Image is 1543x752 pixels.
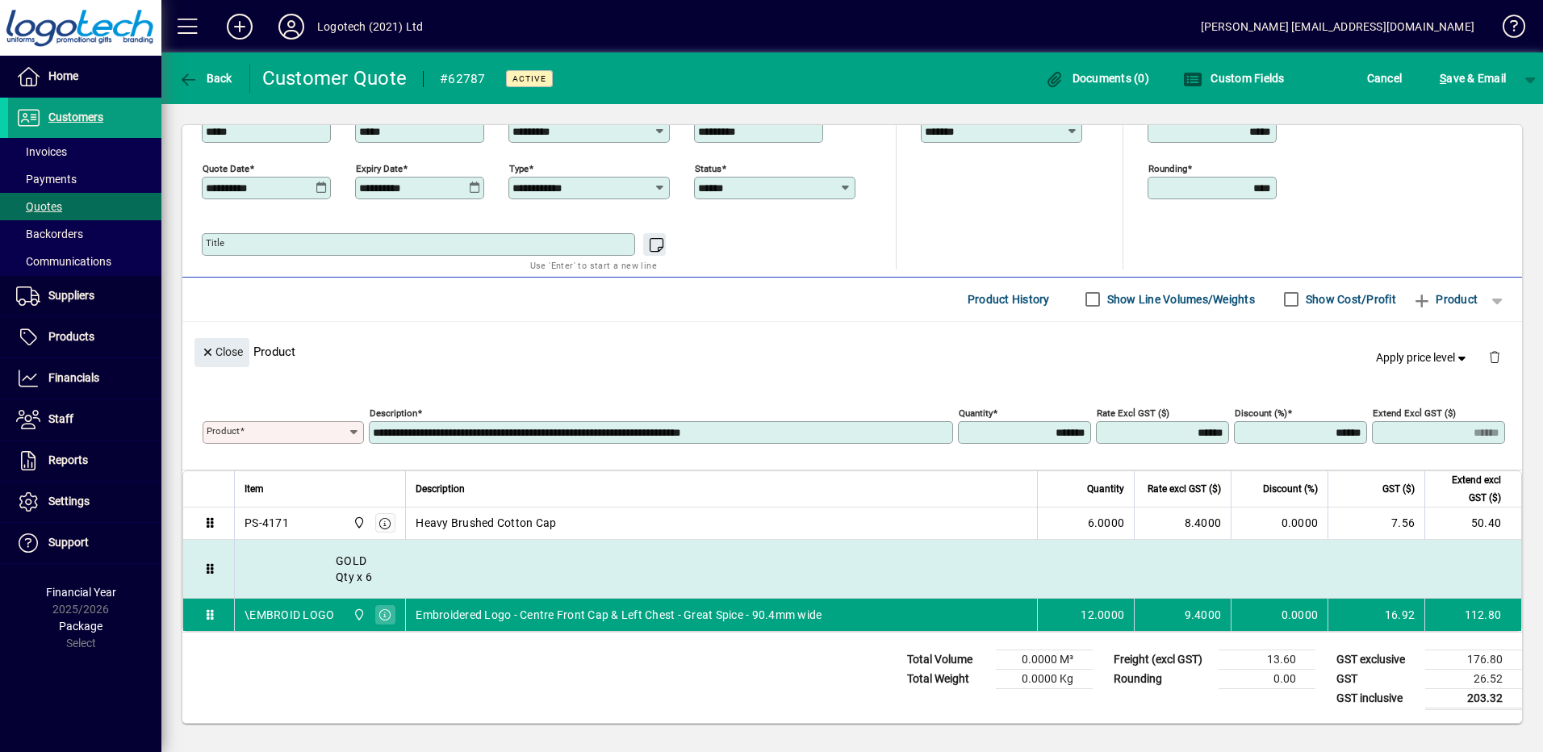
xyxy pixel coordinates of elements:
[959,407,993,418] mat-label: Quantity
[48,453,88,466] span: Reports
[16,228,83,240] span: Backorders
[1097,407,1169,418] mat-label: Rate excl GST ($)
[194,338,249,367] button: Close
[440,66,486,92] div: #62787
[48,69,78,82] span: Home
[899,669,996,688] td: Total Weight
[1040,64,1153,93] button: Documents (0)
[968,286,1050,312] span: Product History
[1367,65,1403,91] span: Cancel
[1219,669,1315,688] td: 0.00
[1475,349,1514,364] app-page-header-button: Delete
[161,64,250,93] app-page-header-button: Back
[245,480,264,498] span: Item
[1373,407,1456,418] mat-label: Extend excl GST ($)
[1087,480,1124,498] span: Quantity
[8,220,161,248] a: Backorders
[1044,72,1149,85] span: Documents (0)
[245,515,289,531] div: PS-4171
[8,441,161,481] a: Reports
[203,162,249,173] mat-label: Quote date
[1425,650,1522,669] td: 176.80
[695,162,721,173] mat-label: Status
[262,65,408,91] div: Customer Quote
[1424,508,1521,540] td: 50.40
[266,12,317,41] button: Profile
[1303,291,1396,307] label: Show Cost/Profit
[174,64,236,93] button: Back
[46,586,116,599] span: Financial Year
[1404,285,1486,314] button: Product
[178,72,232,85] span: Back
[356,162,403,173] mat-label: Expiry date
[48,289,94,302] span: Suppliers
[1412,286,1478,312] span: Product
[996,669,1093,688] td: 0.0000 Kg
[1435,471,1501,507] span: Extend excl GST ($)
[416,480,465,498] span: Description
[1144,515,1221,531] div: 8.4000
[1475,338,1514,377] button: Delete
[1201,14,1474,40] div: [PERSON_NAME] [EMAIL_ADDRESS][DOMAIN_NAME]
[961,285,1056,314] button: Product History
[16,173,77,186] span: Payments
[48,111,103,123] span: Customers
[1328,599,1424,631] td: 16.92
[214,12,266,41] button: Add
[1328,650,1425,669] td: GST exclusive
[1235,407,1287,418] mat-label: Discount (%)
[1424,599,1521,631] td: 112.80
[1425,669,1522,688] td: 26.52
[245,607,334,623] div: \EMBROID LOGO
[349,514,367,532] span: Central
[996,650,1093,669] td: 0.0000 M³
[206,237,224,249] mat-label: Title
[48,371,99,384] span: Financials
[8,482,161,522] a: Settings
[16,145,67,158] span: Invoices
[1183,72,1285,85] span: Custom Fields
[1328,669,1425,688] td: GST
[48,495,90,508] span: Settings
[8,276,161,316] a: Suppliers
[1148,162,1187,173] mat-label: Rounding
[509,162,529,173] mat-label: Type
[1440,72,1446,85] span: S
[1376,349,1470,366] span: Apply price level
[1081,607,1124,623] span: 12.0000
[1425,688,1522,708] td: 203.32
[1106,669,1219,688] td: Rounding
[416,515,556,531] span: Heavy Brushed Cotton Cap
[416,607,822,623] span: Embroidered Logo - Centre Front Cap & Left Chest - Great Spice - 90.4mm wide
[235,540,1521,598] div: GOLD Qty x 6
[207,425,240,437] mat-label: Product
[16,255,111,268] span: Communications
[1369,343,1476,372] button: Apply price level
[1088,515,1125,531] span: 6.0000
[16,200,62,213] span: Quotes
[1440,65,1506,91] span: ave & Email
[1179,64,1289,93] button: Custom Fields
[1491,3,1523,56] a: Knowledge Base
[8,399,161,440] a: Staff
[8,165,161,193] a: Payments
[190,344,253,358] app-page-header-button: Close
[201,339,243,366] span: Close
[1363,64,1407,93] button: Cancel
[1231,599,1328,631] td: 0.0000
[349,606,367,624] span: Central
[1328,688,1425,708] td: GST inclusive
[48,412,73,425] span: Staff
[530,256,657,274] mat-hint: Use 'Enter' to start a new line
[8,358,161,399] a: Financials
[1106,650,1219,669] td: Freight (excl GST)
[1382,480,1415,498] span: GST ($)
[1104,291,1255,307] label: Show Line Volumes/Weights
[1144,607,1221,623] div: 9.4000
[8,138,161,165] a: Invoices
[512,73,546,84] span: Active
[899,650,996,669] td: Total Volume
[1328,508,1424,540] td: 7.56
[317,14,423,40] div: Logotech (2021) Ltd
[8,56,161,97] a: Home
